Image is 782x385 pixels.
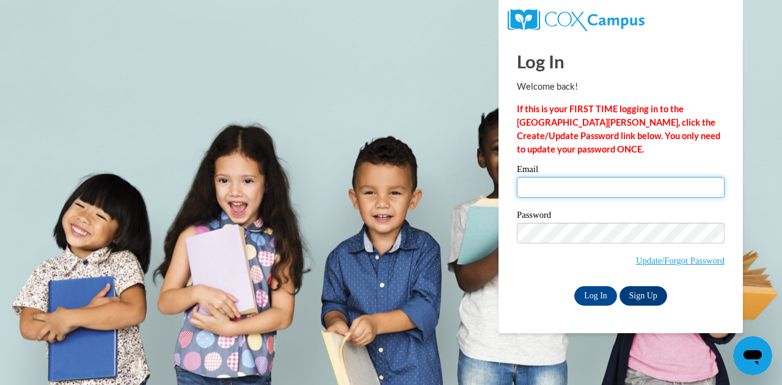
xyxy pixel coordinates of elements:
a: Update/Forgot Password [636,256,725,265]
h1: Log In [517,49,725,74]
label: Password [517,210,725,223]
img: COX Campus [508,9,645,31]
label: Email [517,165,725,177]
a: Sign Up [619,286,667,306]
strong: If this is your FIRST TIME logging in to the [GEOGRAPHIC_DATA][PERSON_NAME], click the Create/Upd... [517,104,720,154]
p: Welcome back! [517,80,725,93]
iframe: Button to launch messaging window [733,336,772,375]
input: Log In [574,286,617,306]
